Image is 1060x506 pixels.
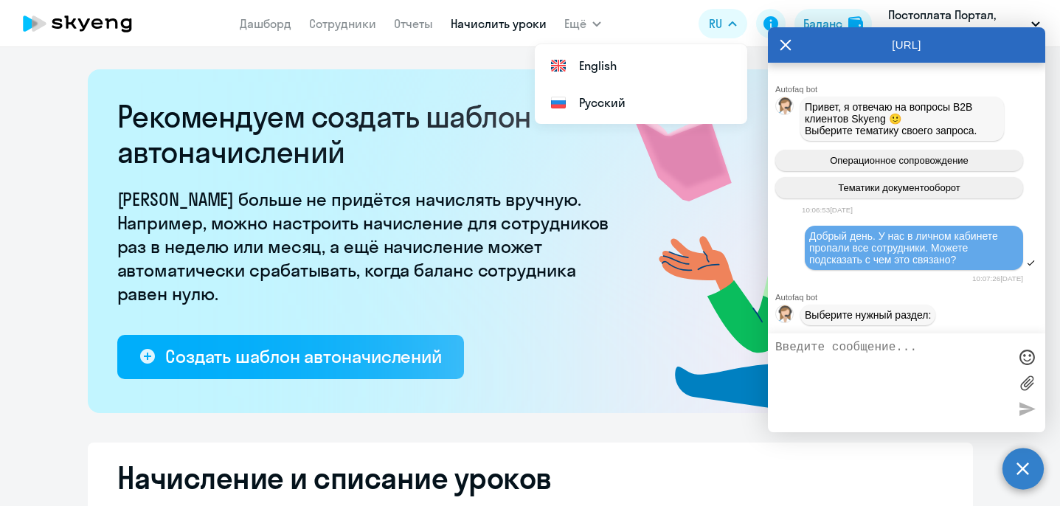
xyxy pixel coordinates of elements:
img: English [550,57,567,74]
span: RU [709,15,722,32]
button: Операционное сопровождение [775,150,1023,171]
button: Создать шаблон автоначислений [117,335,464,379]
a: Дашборд [240,16,291,31]
div: Создать шаблон автоначислений [165,344,442,368]
button: RU [699,9,747,38]
span: Тематики документооборот [838,182,960,193]
ul: Ещё [535,44,747,124]
time: 10:06:53[DATE] [802,206,853,214]
div: Autofaq bot [775,293,1045,302]
span: Выберите нужный раздел: [805,309,931,321]
p: Постоплата Портал, ПОРТАЛ, ООО [888,6,1025,41]
div: Баланс [803,15,842,32]
button: Ещё [564,9,601,38]
span: Привет, я отвечаю на вопросы B2B клиентов Skyeng 🙂 Выберите тематику своего запроса. [805,101,977,136]
h2: Рекомендуем создать шаблон автоначислений [117,99,619,170]
a: Сотрудники [309,16,376,31]
span: Операционное сопровождение [830,155,969,166]
div: Autofaq bot [775,85,1045,94]
button: Постоплата Портал, ПОРТАЛ, ООО [881,6,1047,41]
label: Лимит 10 файлов [1016,372,1038,394]
button: Тематики документооборот [775,177,1023,198]
img: Русский [550,94,567,111]
p: [PERSON_NAME] больше не придётся начислять вручную. Например, можно настроить начисление для сотр... [117,187,619,305]
h2: Начисление и списание уроков [117,460,943,496]
span: Ещё [564,15,586,32]
span: Добрый день. У нас в личном кабинете пропали все сотрудники. Можете подсказать с чем это связано? [809,230,1001,266]
img: balance [848,16,863,31]
time: 10:07:26[DATE] [972,274,1023,283]
button: Балансbalance [794,9,872,38]
img: bot avatar [776,97,794,119]
a: Начислить уроки [451,16,547,31]
a: Отчеты [394,16,433,31]
img: bot avatar [776,305,794,327]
